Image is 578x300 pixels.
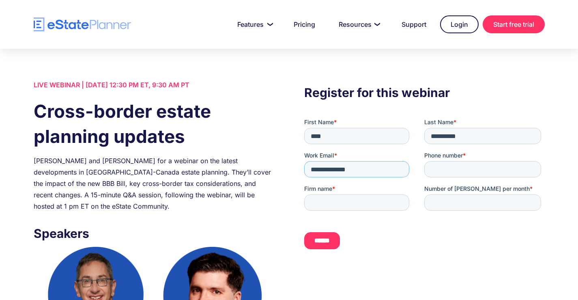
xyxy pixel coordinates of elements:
h1: Cross-border estate planning updates [34,99,274,149]
a: Start free trial [483,15,545,33]
div: [PERSON_NAME] and [PERSON_NAME] for a webinar on the latest developments in [GEOGRAPHIC_DATA]-Can... [34,155,274,212]
a: Pricing [284,16,325,32]
h3: Register for this webinar [304,83,544,102]
div: LIVE WEBINAR | [DATE] 12:30 PM ET, 9:30 AM PT [34,79,274,91]
h3: Speakers [34,224,274,243]
a: Features [228,16,280,32]
a: Login [440,15,479,33]
a: Resources [329,16,388,32]
a: home [34,17,131,32]
iframe: Form 0 [304,118,544,256]
a: Support [392,16,436,32]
